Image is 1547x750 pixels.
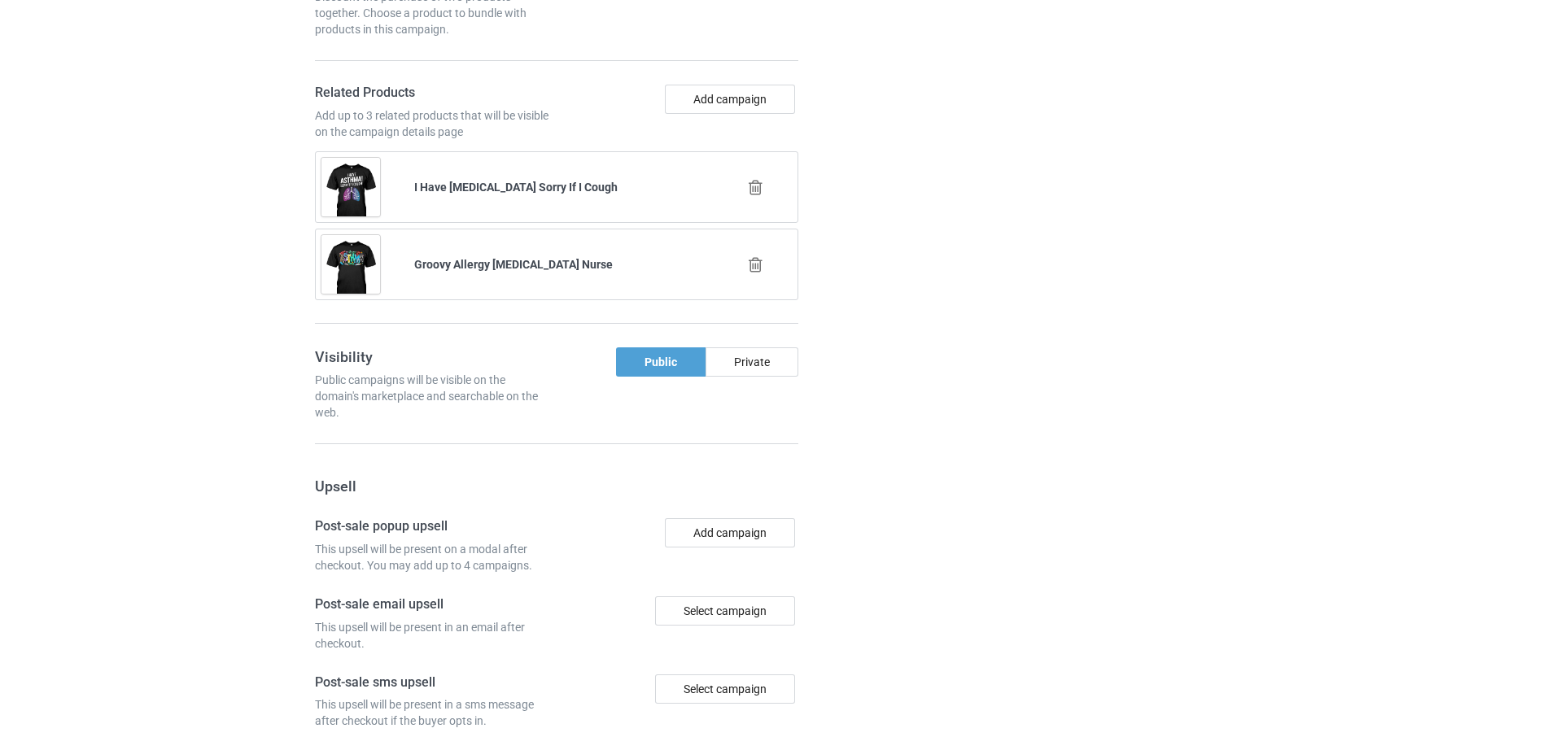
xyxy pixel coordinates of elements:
div: Public [616,347,706,377]
b: I Have [MEDICAL_DATA] Sorry If I Cough [414,181,618,194]
button: Add campaign [665,518,795,547]
h4: Related Products [315,85,551,102]
div: Select campaign [655,596,795,626]
h3: Visibility [315,347,551,366]
h4: Post-sale popup upsell [315,518,551,535]
div: This upsell will be present on a modal after checkout. You may add up to 4 campaigns. [315,541,551,573]
div: Private [706,347,798,377]
h3: Upsell [315,477,798,495]
div: Add up to 3 related products that will be visible on the campaign details page [315,107,551,140]
div: This upsell will be present in an email after checkout. [315,619,551,652]
button: Add campaign [665,85,795,114]
b: Groovy Allergy [MEDICAL_DATA] Nurse [414,258,613,271]
div: Public campaigns will be visible on the domain's marketplace and searchable on the web. [315,372,551,421]
h4: Post-sale sms upsell [315,674,551,691]
div: Select campaign [655,674,795,704]
h4: Post-sale email upsell [315,596,551,613]
div: This upsell will be present in a sms message after checkout if the buyer opts in. [315,696,551,729]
